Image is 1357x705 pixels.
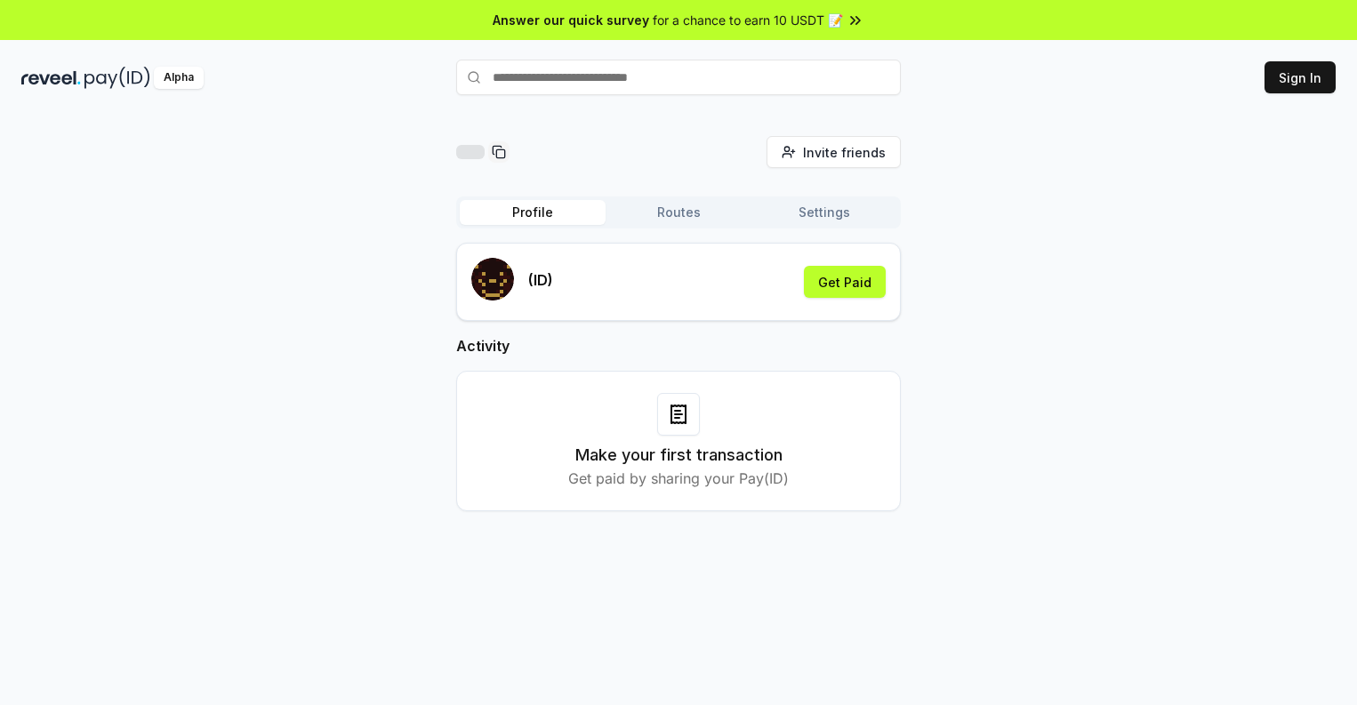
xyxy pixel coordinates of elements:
div: Alpha [154,67,204,89]
span: Invite friends [803,143,886,162]
span: for a chance to earn 10 USDT 📝 [653,11,843,29]
img: reveel_dark [21,67,81,89]
button: Get Paid [804,266,886,298]
p: Get paid by sharing your Pay(ID) [568,468,789,489]
h3: Make your first transaction [575,443,783,468]
button: Sign In [1265,61,1336,93]
img: pay_id [84,67,150,89]
p: (ID) [528,269,553,291]
button: Routes [606,200,751,225]
h2: Activity [456,335,901,357]
button: Settings [751,200,897,225]
span: Answer our quick survey [493,11,649,29]
button: Invite friends [767,136,901,168]
button: Profile [460,200,606,225]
